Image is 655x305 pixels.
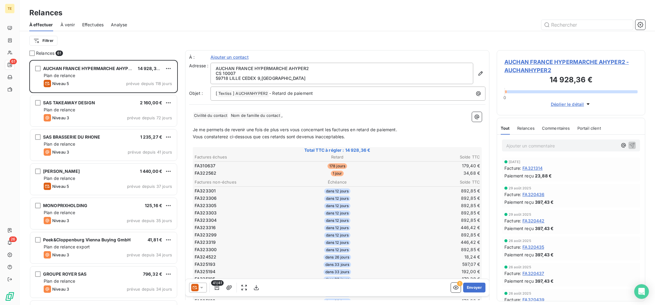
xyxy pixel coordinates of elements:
[218,90,232,97] span: Textiss
[233,91,234,96] span: ]
[324,262,351,267] span: dans 33 jours
[143,271,162,277] span: 796,32 €
[195,170,216,176] span: FA322562
[194,254,289,260] td: FA324522
[235,90,269,97] span: AUCHANHYPER2
[324,255,351,260] span: dans 26 jours
[549,101,593,108] button: Déplier le détail
[535,278,554,284] span: 397,43 €
[52,184,69,189] span: Niveau 5
[324,269,351,275] span: dans 33 jours
[194,217,289,224] td: FA323304
[145,203,162,208] span: 125,16 €
[29,22,53,28] span: À effectuer
[504,270,521,277] span: Facture :
[522,244,544,250] span: FA320435
[535,225,554,232] span: 397,43 €
[29,60,178,305] div: grid
[504,218,521,224] span: Facture :
[43,66,137,71] span: AUCHAN FRANCE HYPERMARCHE AHYPER2
[504,278,534,284] span: Paiement reçu
[140,100,163,105] span: 2 160,00 €
[194,232,289,238] td: FA323299
[385,162,480,169] td: 179,40 €
[504,251,534,258] span: Paiement reçu
[43,271,86,277] span: GROUPE ROYER SAS
[504,173,534,179] span: Paiement reçu
[128,150,172,154] span: prévue depuis 41 jours
[140,134,163,139] span: 1 235,27 €
[189,91,203,96] span: Objet :
[517,126,535,131] span: Relances
[52,81,69,86] span: Niveau 5
[5,4,15,13] div: TE
[194,246,289,253] td: FA323300
[522,191,544,198] span: FA320436
[504,199,534,205] span: Paiement reçu
[43,237,130,242] span: Peek&Cloppenburg Vienna Buying GmbH
[230,112,281,119] span: Nom de famille du contact
[385,224,480,231] td: 446,42 €
[509,160,520,164] span: [DATE]
[138,66,163,71] span: 14 928,36 €
[44,141,75,147] span: Plan de relance
[56,50,63,56] span: 61
[324,299,351,304] span: dans 33 jours
[331,171,344,176] span: 1 jour
[324,210,351,216] span: dans 12 jours
[324,232,351,238] span: dans 12 jours
[82,22,104,28] span: Effectuées
[385,195,480,202] td: 892,85 €
[385,232,480,238] td: 892,85 €
[634,284,649,299] div: Open Intercom Messenger
[290,179,385,185] th: Échéance
[504,58,638,74] span: AUCHAN FRANCE HYPERMARCHE AHYPER2 - AUCHANHYPER2
[535,173,552,179] span: 23,88 €
[503,95,506,100] span: 0
[194,147,481,153] span: Total TTC à régler : 14 928,36 €
[324,277,351,282] span: dans 33 jours
[194,261,289,268] td: FA325193
[509,239,531,243] span: 26 août 2025
[140,169,163,174] span: 1 440,00 €
[269,91,313,96] span: - Retard de paiement
[522,218,544,224] span: FA320442
[194,210,289,216] td: FA323303
[324,240,351,245] span: dans 12 jours
[52,150,69,154] span: Niveau 3
[29,36,57,46] button: Filtrer
[504,74,638,87] h3: 14 928,36 €
[52,218,69,223] span: Niveau 3
[52,115,69,120] span: Niveau 3
[44,107,75,112] span: Plan de relance
[9,236,17,242] span: 26
[44,278,75,284] span: Plan de relance
[126,81,172,86] span: prévue depuis 118 jours
[504,244,521,250] span: Facture :
[385,254,480,260] td: 18,24 €
[324,196,351,201] span: dans 12 jours
[127,287,172,292] span: prévue depuis 34 jours
[216,91,217,96] span: [
[43,203,87,208] span: MONOPRIXHOLDING
[216,66,468,71] p: AUCHAN FRANCE HYPERMARCHE AHYPER2
[194,268,289,275] td: FA325194
[10,59,17,64] span: 61
[127,184,172,189] span: prévue depuis 37 jours
[542,126,570,131] span: Commentaires
[509,292,531,295] span: 26 août 2025
[5,292,15,301] img: Logo LeanPay
[385,179,480,185] th: Solde TTC
[509,186,531,190] span: 29 août 2025
[324,203,351,209] span: dans 12 jours
[216,71,468,76] p: CS 10007
[501,126,510,131] span: Tout
[43,134,100,139] span: SAS BRASSERIE DU RHONE
[385,188,480,194] td: 892,85 €
[504,191,521,198] span: Facture :
[385,154,480,160] th: Solde TTC
[541,20,633,30] input: Rechercher
[210,54,249,60] span: Ajouter un contact
[60,22,75,28] span: À venir
[385,298,480,304] td: 179,38 €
